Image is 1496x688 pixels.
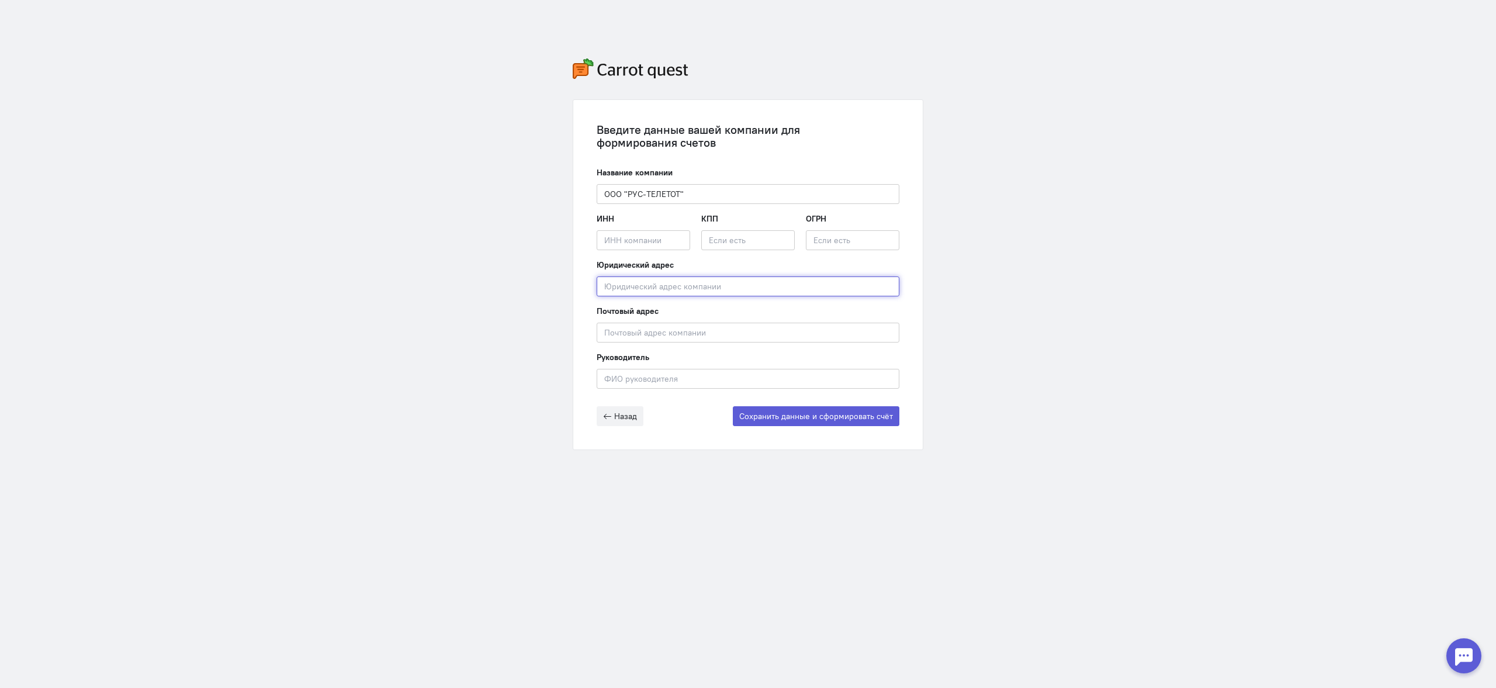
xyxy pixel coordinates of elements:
[597,184,899,204] input: Название компании, например «ООО “Огого“»
[597,351,649,363] label: Руководитель
[597,167,673,178] label: Название компании
[597,259,674,271] label: Юридический адрес
[597,369,899,389] input: ФИО руководителя
[701,213,718,224] label: КПП
[597,213,614,224] label: ИНН
[597,323,899,343] input: Почтовый адрес компании
[806,213,826,224] label: ОГРН
[614,411,637,421] span: Назад
[597,305,659,317] label: Почтовый адрес
[733,406,899,426] button: Сохранить данные и сформировать счёт
[806,230,899,250] input: Если есть
[597,276,899,296] input: Юридический адрес компании
[573,58,688,79] img: carrot-quest-logo.svg
[597,123,899,149] div: Введите данные вашей компании для формирования счетов
[701,230,795,250] input: Если есть
[597,230,690,250] input: ИНН компании
[597,406,643,426] button: Назад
